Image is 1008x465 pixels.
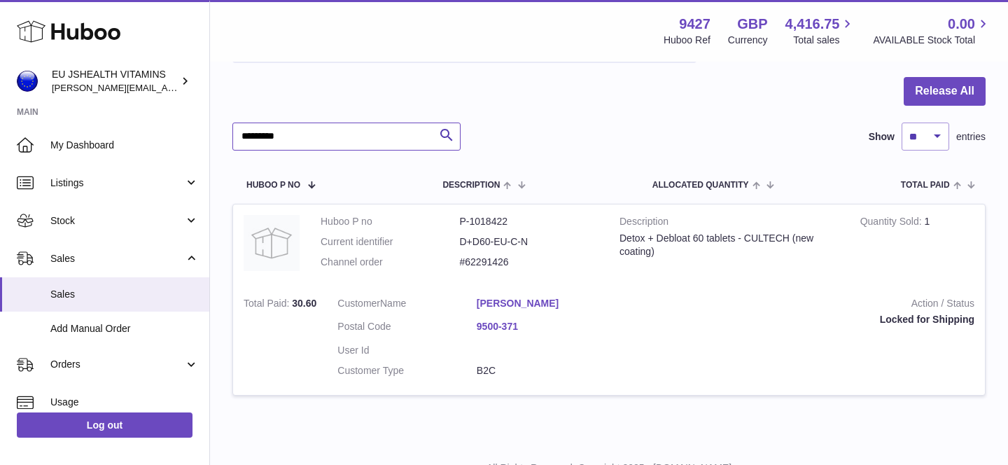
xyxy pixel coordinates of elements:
[321,215,460,228] dt: Huboo P no
[50,214,184,228] span: Stock
[50,176,184,190] span: Listings
[619,215,839,232] strong: Description
[321,235,460,249] dt: Current identifier
[17,71,38,92] img: laura@jessicasepel.com
[869,130,895,144] label: Show
[904,77,986,106] button: Release All
[873,15,991,47] a: 0.00 AVAILABLE Stock Total
[337,298,380,309] span: Customer
[460,215,599,228] dd: P-1018422
[337,297,477,314] dt: Name
[793,34,855,47] span: Total sales
[17,412,192,438] a: Log out
[460,256,599,269] dd: #62291426
[679,15,710,34] strong: 9427
[636,297,974,314] strong: Action / Status
[619,232,839,258] div: Detox + Debloat 60 tablets - CULTECH (new coating)
[901,181,950,190] span: Total paid
[442,181,500,190] span: Description
[873,34,991,47] span: AVAILABLE Stock Total
[337,344,477,357] dt: User Id
[636,313,974,326] div: Locked for Shipping
[337,364,477,377] dt: Customer Type
[50,358,184,371] span: Orders
[785,15,856,47] a: 4,416.75 Total sales
[50,396,199,409] span: Usage
[321,256,460,269] dt: Channel order
[52,68,178,95] div: EU JSHEALTH VITAMINS
[850,204,985,286] td: 1
[956,130,986,144] span: entries
[244,215,300,271] img: no-photo.jpg
[477,297,616,310] a: [PERSON_NAME]
[50,288,199,301] span: Sales
[292,298,316,309] span: 30.60
[664,34,710,47] div: Huboo Ref
[652,181,749,190] span: ALLOCATED Quantity
[728,34,768,47] div: Currency
[246,181,300,190] span: Huboo P no
[50,322,199,335] span: Add Manual Order
[52,82,281,93] span: [PERSON_NAME][EMAIL_ADDRESS][DOMAIN_NAME]
[477,364,616,377] dd: B2C
[477,320,616,333] a: 9500-371
[860,216,925,230] strong: Quantity Sold
[337,320,477,337] dt: Postal Code
[244,298,292,312] strong: Total Paid
[785,15,840,34] span: 4,416.75
[737,15,767,34] strong: GBP
[50,139,199,152] span: My Dashboard
[460,235,599,249] dd: D+D60-EU-C-N
[50,252,184,265] span: Sales
[948,15,975,34] span: 0.00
